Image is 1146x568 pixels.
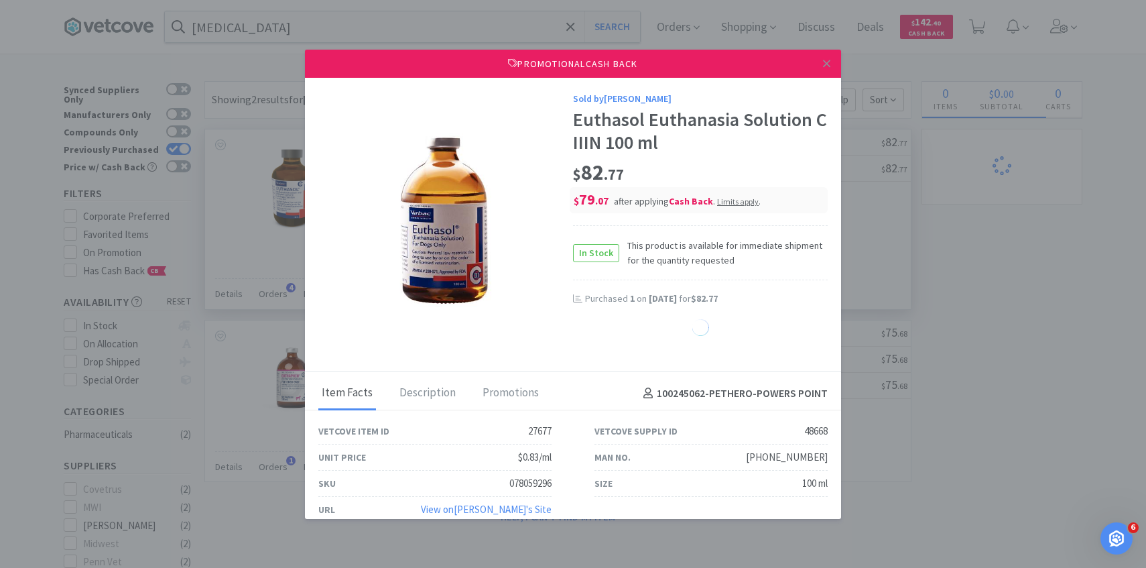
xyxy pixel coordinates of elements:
div: Item Facts [318,377,376,410]
div: Promotional Cash Back [305,50,841,78]
i: Cash Back [669,195,713,207]
div: URL [318,502,335,517]
div: [PHONE_NUMBER] [746,449,828,465]
iframe: Intercom live chat [1100,522,1133,555]
img: 09434ef4f06a4bddb62b721906253a7a_48668.jpeg [359,133,533,307]
div: Sold by [PERSON_NAME] [573,91,828,106]
div: Size [594,476,613,491]
div: Vetcove Supply ID [594,424,678,439]
div: Euthasol Euthanasia Solution C IIIN 100 ml [573,109,828,154]
span: after applying . [614,195,761,207]
div: . [717,195,761,207]
span: This product is available for immediate shipment for the quantity requested [619,238,828,268]
div: 100 ml [802,475,828,492]
h4: 100245062 - PETHERO-POWERS POINT [638,385,828,402]
span: $ [574,194,579,207]
span: Limits apply [717,196,759,207]
span: In Stock [574,245,619,262]
div: SKU [318,476,336,491]
div: 48668 [804,423,828,439]
a: View on[PERSON_NAME]'s Site [421,503,552,516]
span: 6 [1128,522,1139,533]
span: 82 [573,159,624,186]
div: 078059296 [509,475,552,492]
span: [DATE] [649,292,677,304]
div: 27677 [528,423,552,439]
div: Description [396,377,459,410]
div: Purchased on for [585,292,828,306]
div: $0.83/ml [518,449,552,465]
div: Man No. [594,450,631,465]
div: Vetcove Item ID [318,424,389,439]
span: . 77 [604,165,624,184]
span: 1 [630,292,635,304]
span: $82.77 [691,292,718,304]
span: 79 [574,190,609,209]
div: Unit Price [318,450,366,465]
span: . 07 [595,194,609,207]
div: Promotions [479,377,542,410]
span: $ [573,165,581,184]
